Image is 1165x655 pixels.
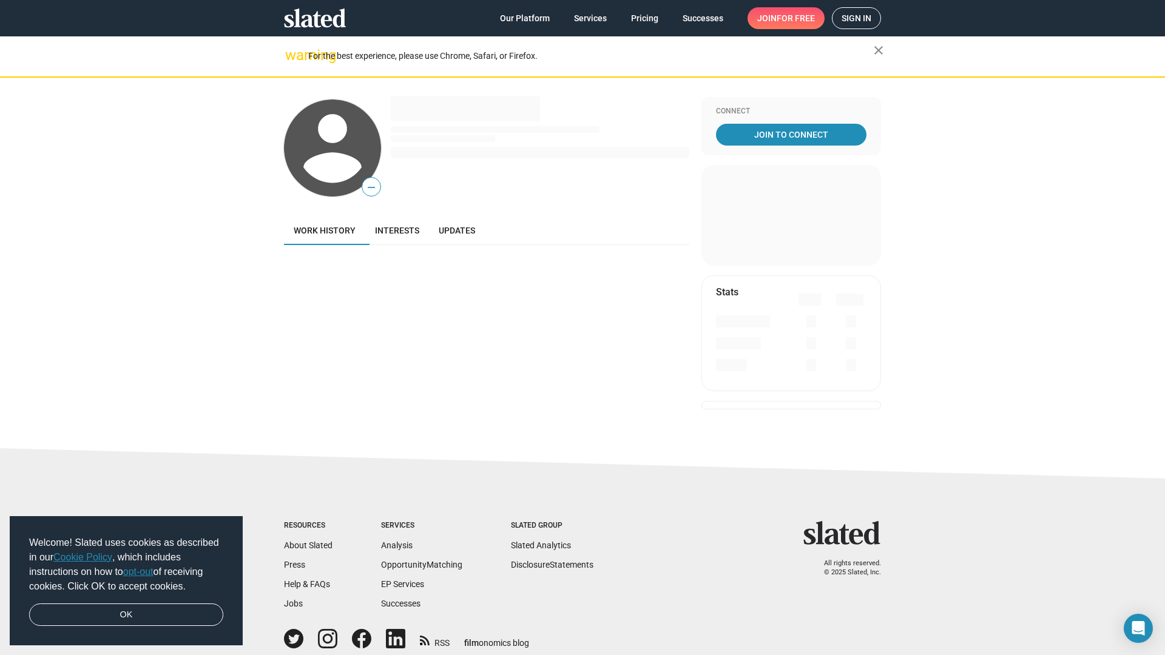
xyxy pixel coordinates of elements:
[1124,614,1153,643] div: Open Intercom Messenger
[673,7,733,29] a: Successes
[439,226,475,235] span: Updates
[757,7,815,29] span: Join
[777,7,815,29] span: for free
[716,107,866,116] div: Connect
[500,7,550,29] span: Our Platform
[285,48,300,62] mat-icon: warning
[842,8,871,29] span: Sign in
[381,579,424,589] a: EP Services
[381,599,420,608] a: Successes
[683,7,723,29] span: Successes
[832,7,881,29] a: Sign in
[381,560,462,569] a: OpportunityMatching
[511,540,571,550] a: Slated Analytics
[53,552,112,562] a: Cookie Policy
[574,7,607,29] span: Services
[511,560,593,569] a: DisclosureStatements
[464,638,479,648] span: film
[490,7,559,29] a: Our Platform
[631,7,658,29] span: Pricing
[10,516,243,646] div: cookieconsent
[29,536,223,594] span: Welcome! Slated uses cookies as described in our , which includes instructions on how to of recei...
[29,603,223,626] a: dismiss cookie message
[308,48,874,64] div: For the best experience, please use Chrome, Safari, or Firefox.
[564,7,616,29] a: Services
[284,521,333,531] div: Resources
[716,286,738,298] mat-card-title: Stats
[420,630,450,649] a: RSS
[716,124,866,146] a: Join To Connect
[284,216,365,245] a: Work history
[511,521,593,531] div: Slated Group
[294,226,356,235] span: Work history
[284,560,305,569] a: Press
[621,7,668,29] a: Pricing
[362,180,380,195] span: —
[718,124,864,146] span: Join To Connect
[381,540,413,550] a: Analysis
[811,559,881,577] p: All rights reserved. © 2025 Slated, Inc.
[284,599,303,608] a: Jobs
[284,540,333,550] a: About Slated
[365,216,429,245] a: Interests
[748,7,825,29] a: Joinfor free
[123,566,154,577] a: opt-out
[464,628,529,649] a: filmonomics blog
[429,216,485,245] a: Updates
[284,579,330,589] a: Help & FAQs
[375,226,419,235] span: Interests
[381,521,462,531] div: Services
[871,43,886,58] mat-icon: close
